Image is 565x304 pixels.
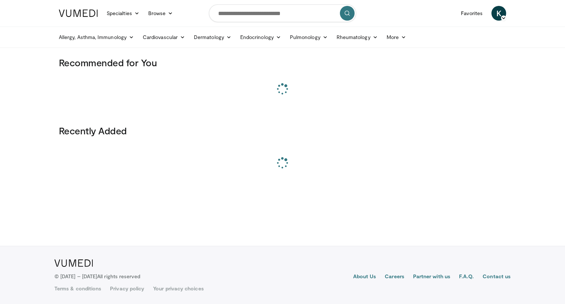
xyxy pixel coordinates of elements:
a: Partner with us [413,273,450,282]
a: About Us [353,273,376,282]
img: VuMedi Logo [59,10,98,17]
p: © [DATE] – [DATE] [54,273,141,280]
a: K [491,6,506,21]
a: Privacy policy [110,285,144,292]
img: VuMedi Logo [54,259,93,267]
a: Specialties [102,6,144,21]
input: Search topics, interventions [209,4,356,22]
a: Cardiovascular [138,30,189,45]
a: Terms & conditions [54,285,101,292]
a: More [382,30,411,45]
h3: Recommended for You [59,57,506,68]
a: Dermatology [189,30,236,45]
a: Your privacy choices [153,285,203,292]
a: Browse [144,6,178,21]
a: Favorites [456,6,487,21]
a: Endocrinology [236,30,285,45]
a: Careers [385,273,404,282]
a: Rheumatology [332,30,382,45]
a: Allergy, Asthma, Immunology [54,30,138,45]
a: F.A.Q. [459,273,474,282]
a: Contact us [483,273,511,282]
h3: Recently Added [59,125,506,137]
span: All rights reserved [97,273,140,279]
a: Pulmonology [285,30,332,45]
